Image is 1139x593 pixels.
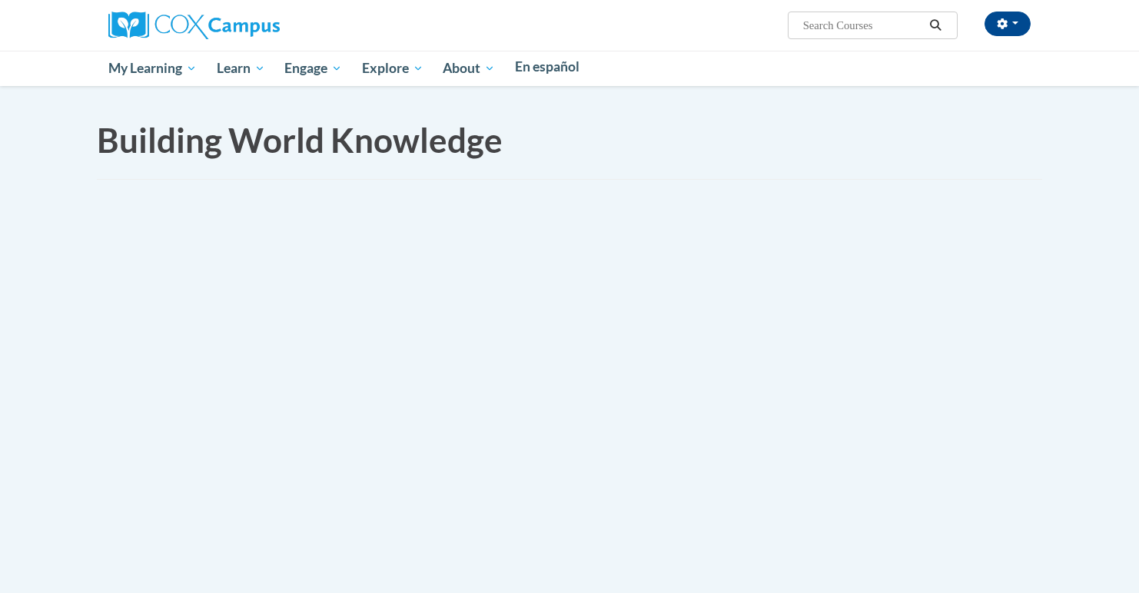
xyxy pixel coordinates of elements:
[274,51,352,86] a: Engage
[433,51,506,86] a: About
[98,51,207,86] a: My Learning
[108,18,280,31] a: Cox Campus
[108,59,197,78] span: My Learning
[443,59,495,78] span: About
[362,59,423,78] span: Explore
[929,20,943,31] i: 
[802,16,925,35] input: Search Courses
[217,59,265,78] span: Learn
[207,51,275,86] a: Learn
[925,16,948,35] button: Search
[108,12,280,39] img: Cox Campus
[505,51,589,83] a: En español
[284,59,342,78] span: Engage
[985,12,1031,36] button: Account Settings
[352,51,433,86] a: Explore
[85,51,1054,86] div: Main menu
[515,58,579,75] span: En español
[97,120,503,160] span: Building World Knowledge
